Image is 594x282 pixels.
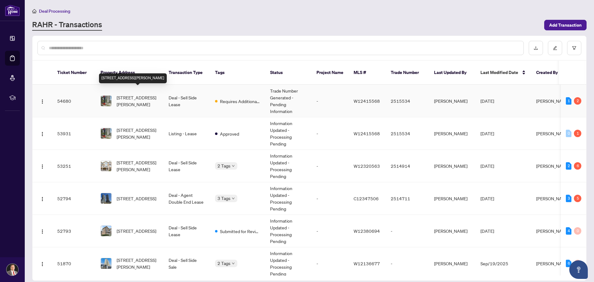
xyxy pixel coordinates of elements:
[37,193,47,203] button: Logo
[480,196,494,201] span: [DATE]
[232,164,235,167] span: down
[37,258,47,268] button: Logo
[265,61,312,85] th: Status
[37,161,47,171] button: Logo
[566,130,571,137] div: 0
[217,195,230,202] span: 3 Tags
[566,260,571,267] div: 6
[429,117,476,150] td: [PERSON_NAME]
[544,20,587,30] button: Add Transaction
[40,262,45,267] img: Logo
[354,196,379,201] span: C12347506
[96,61,164,85] th: Property Address
[566,195,571,202] div: 3
[572,46,576,50] span: filter
[574,260,581,267] div: 0
[566,97,571,105] div: 1
[265,215,312,247] td: Information Updated - Processing Pending
[32,20,102,31] a: RAHR - Transactions
[536,98,570,104] span: [PERSON_NAME]
[386,117,429,150] td: 2515534
[217,162,230,169] span: 2 Tags
[52,61,96,85] th: Ticket Number
[566,162,571,170] div: 2
[5,5,20,16] img: logo
[101,128,111,139] img: thumbnail-img
[101,193,111,204] img: thumbnail-img
[349,61,386,85] th: MLS #
[531,61,568,85] th: Created By
[101,96,111,106] img: thumbnail-img
[386,215,429,247] td: -
[220,130,239,137] span: Approved
[548,41,562,55] button: edit
[164,150,210,182] td: Deal - Sell Side Lease
[117,257,159,270] span: [STREET_ADDRESS][PERSON_NAME]
[117,94,159,108] span: [STREET_ADDRESS][PERSON_NAME]
[164,182,210,215] td: Deal - Agent Double End Lease
[534,46,538,50] span: download
[52,150,96,182] td: 53251
[429,150,476,182] td: [PERSON_NAME]
[312,150,349,182] td: -
[40,229,45,234] img: Logo
[574,227,581,235] div: 0
[117,159,159,173] span: [STREET_ADDRESS][PERSON_NAME]
[265,85,312,117] td: Trade Number Generated - Pending Information
[574,97,581,105] div: 2
[480,98,494,104] span: [DATE]
[536,131,570,136] span: [PERSON_NAME]
[429,85,476,117] td: [PERSON_NAME]
[265,182,312,215] td: Information Updated - Processing Pending
[480,131,494,136] span: [DATE]
[101,161,111,171] img: thumbnail-img
[164,85,210,117] td: Deal - Sell Side Lease
[569,260,588,279] button: Open asap
[265,150,312,182] td: Information Updated - Processing Pending
[40,132,45,137] img: Logo
[536,228,570,234] span: [PERSON_NAME]
[429,61,476,85] th: Last Updated By
[32,9,37,13] span: home
[536,196,570,201] span: [PERSON_NAME]
[312,117,349,150] td: -
[312,85,349,117] td: -
[220,228,260,235] span: Submitted for Review
[429,247,476,280] td: [PERSON_NAME]
[553,46,557,50] span: edit
[354,261,380,266] span: W12136677
[164,117,210,150] td: Listing - Lease
[40,197,45,202] img: Logo
[37,96,47,106] button: Logo
[37,128,47,138] button: Logo
[39,8,70,14] span: Deal Processing
[220,98,260,105] span: Requires Additional Docs
[386,61,429,85] th: Trade Number
[567,41,581,55] button: filter
[164,215,210,247] td: Deal - Sell Side Lease
[549,20,582,30] span: Add Transaction
[386,247,429,280] td: -
[480,69,518,76] span: Last Modified Date
[52,117,96,150] td: 53931
[217,260,230,267] span: 2 Tags
[480,163,494,169] span: [DATE]
[354,131,380,136] span: W12415568
[117,228,156,234] span: [STREET_ADDRESS]
[429,215,476,247] td: [PERSON_NAME]
[574,195,581,202] div: 5
[354,228,380,234] span: W12380694
[312,61,349,85] th: Project Name
[354,163,380,169] span: W12320563
[232,262,235,265] span: down
[480,261,508,266] span: Sep/19/2025
[566,227,571,235] div: 4
[536,163,570,169] span: [PERSON_NAME]
[117,195,156,202] span: [STREET_ADDRESS]
[476,61,531,85] th: Last Modified Date
[52,215,96,247] td: 52793
[386,150,429,182] td: 2514914
[265,247,312,280] td: Information Updated - Processing Pending
[164,61,210,85] th: Transaction Type
[536,261,570,266] span: [PERSON_NAME]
